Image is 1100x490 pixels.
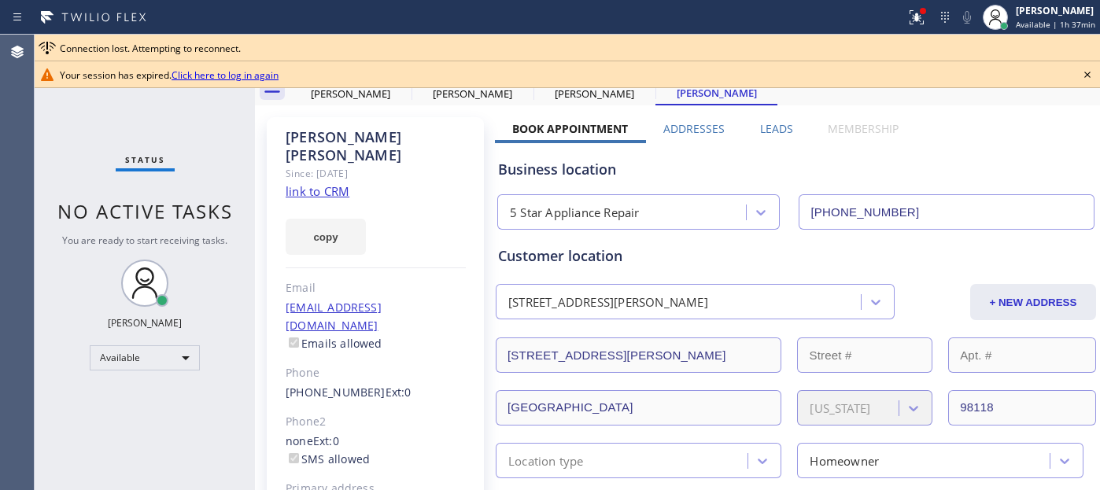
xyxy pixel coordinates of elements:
span: Ext: 0 [386,385,412,400]
div: [PERSON_NAME] [535,87,654,101]
div: Since: [DATE] [286,164,466,182]
input: Street # [797,337,932,373]
input: City [496,390,781,426]
a: Click here to log in again [172,68,279,82]
label: SMS allowed [286,451,370,466]
label: Addresses [663,121,725,136]
span: Ext: 0 [313,433,339,448]
div: Homeowner [810,451,879,470]
div: Customer location [498,245,1094,267]
input: ZIP [948,390,1096,426]
label: Leads [760,121,793,136]
a: [PHONE_NUMBER] [286,385,386,400]
input: SMS allowed [289,453,299,463]
span: Status [125,154,165,165]
label: Emails allowed [286,336,382,351]
span: Connection lost. Attempting to reconnect. [60,42,241,55]
input: Address [496,337,781,373]
div: [PERSON_NAME] [291,87,410,101]
input: Apt. # [948,337,1096,373]
span: You are ready to start receiving tasks. [62,234,227,247]
div: [PERSON_NAME] [657,86,776,100]
div: Business location [498,159,1094,180]
button: Mute [956,6,978,28]
div: Location type [508,451,584,470]
div: [PERSON_NAME] [413,87,532,101]
div: Phone [286,364,466,382]
div: [STREET_ADDRESS][PERSON_NAME] [508,293,708,311]
div: [PERSON_NAME] [1016,4,1095,17]
button: copy [286,219,366,255]
span: Available | 1h 37min [1016,19,1095,30]
div: Phone2 [286,413,466,431]
div: [PERSON_NAME] [108,316,182,330]
div: Email [286,279,466,297]
span: Your session has expired. [60,68,279,82]
div: 5 Star Appliance Repair [510,204,640,222]
div: [PERSON_NAME] [PERSON_NAME] [286,128,466,164]
div: Available [90,345,200,370]
label: Book Appointment [512,121,628,136]
a: link to CRM [286,183,349,199]
input: Phone Number [799,194,1094,230]
label: Membership [828,121,899,136]
input: Emails allowed [289,337,299,348]
button: + NEW ADDRESS [970,284,1096,320]
div: none [286,433,466,469]
span: No active tasks [57,198,233,224]
a: [EMAIL_ADDRESS][DOMAIN_NAME] [286,300,382,333]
